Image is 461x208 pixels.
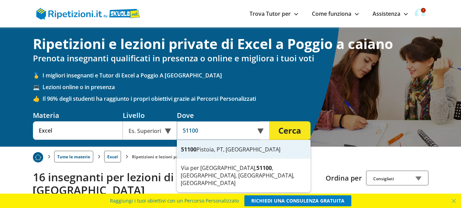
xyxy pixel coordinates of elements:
a: Come funziona [312,10,359,17]
strong: 51100 [256,164,272,172]
div: Consigliati [366,171,428,185]
label: Ordina per [326,173,362,183]
img: user avatar [415,9,425,19]
strong: 51100 [181,146,196,153]
h2: Prenota insegnanti qualificati in presenza o online e migliora i tuoi voti [33,53,428,63]
h1: Ripetizioni e lezioni private di Excel a Poggio a caiano [33,36,428,52]
span: 1 [421,8,426,13]
div: Dove [177,111,269,120]
span: Lezioni online o in presenza [43,83,428,91]
span: 🥇 [33,72,43,79]
a: Tutte le materie [54,151,93,162]
h2: 16 insegnanti per lezioni di Excel vicino a te a [GEOGRAPHIC_DATA] [33,171,320,197]
a: Assistenza [373,10,408,17]
div: Materia [33,111,123,120]
input: Es. Matematica [33,121,123,140]
a: Trova Tutor per [250,10,298,17]
div: Pistoia, PT, [GEOGRAPHIC_DATA] [177,140,311,159]
img: Piu prenotato [33,152,43,162]
a: logo Skuola.net | Ripetizioni.it [36,9,140,17]
div: Es. Superiori [123,121,177,140]
a: RICHIEDI UNA CONSULENZA GRATUITA [244,195,351,206]
a: Excel [104,151,121,162]
span: I migliori insegnanti e Tutor di Excel a Poggio A [GEOGRAPHIC_DATA] [43,72,428,79]
img: logo Skuola.net | Ripetizioni.it [36,8,140,20]
div: Via per [GEOGRAPHIC_DATA], , [GEOGRAPHIC_DATA], [GEOGRAPHIC_DATA], [GEOGRAPHIC_DATA] [177,159,311,192]
button: Cerca [269,121,311,140]
li: Ripetizioni e lezioni private di Excel a Poggio a caiano [132,154,241,160]
div: Livello [123,111,177,120]
span: 👍 [33,95,43,102]
span: 💻 [33,83,43,91]
nav: breadcrumb d-none d-tablet-block [33,147,428,162]
input: Es. Indirizzo o CAP [177,121,260,140]
span: Raggiungi i tuoi obiettivi con un Percorso Personalizzato [110,195,239,206]
span: Il 96% degli studenti ha raggiunto i propri obiettivi grazie ai Percorsi Personalizzati [43,95,428,102]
